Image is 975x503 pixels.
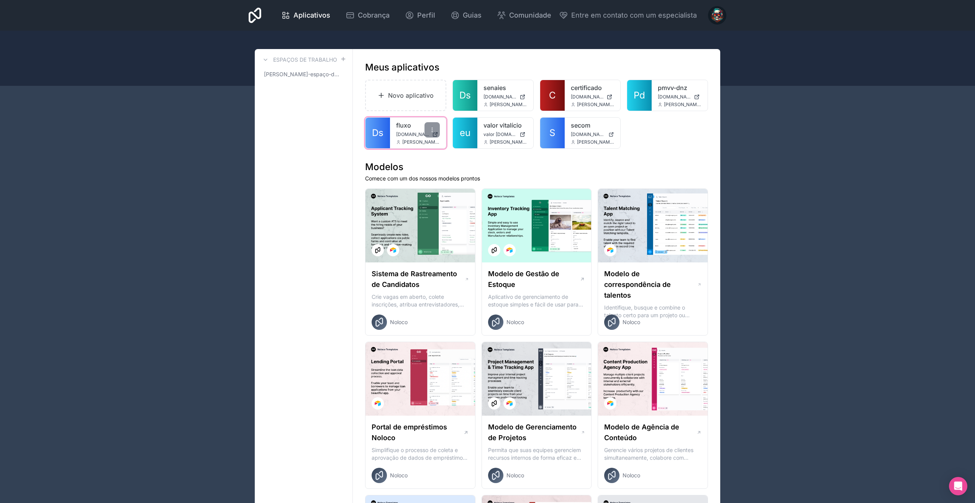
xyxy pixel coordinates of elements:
[396,121,440,130] a: fluxo
[444,7,488,24] a: Guias
[372,270,457,288] font: Sistema de Rastreamento de Candidatos
[365,161,403,172] font: Modelos
[488,447,581,476] font: Permita que suas equipes gerenciem recursos internos de forma eficaz e executem projetos de clien...
[375,400,381,406] img: Logotipo do Airtable
[604,304,699,334] font: Identifique, busque e combine o talento certo para um projeto ou posição em aberto com nosso mode...
[483,121,527,130] a: valor vitalício
[949,477,967,495] div: Abra o Intercom Messenger
[571,84,602,92] font: certificado
[488,423,577,442] font: Modelo de Gerenciamento de Projetos
[604,423,679,442] font: Modelo de Agência de Conteúdo
[483,131,533,137] font: valor [DOMAIN_NAME]
[460,127,470,138] font: eu
[571,11,697,19] font: Entre em contato com um especialista
[453,118,477,148] a: eu
[372,293,467,331] font: Crie vagas em aberto, colete inscrições, atribua entrevistadores, centralize o feedback dos candi...
[463,11,482,19] font: Guias
[396,131,433,137] font: [DOMAIN_NAME]
[658,94,695,100] font: [DOMAIN_NAME]
[417,11,435,19] font: Perfil
[540,118,565,148] a: S
[339,7,396,24] a: Cobrança
[275,7,336,24] a: Aplicativos
[571,131,608,137] font: [DOMAIN_NAME]
[390,472,408,478] font: Noloco
[483,84,506,92] font: senaies
[607,400,613,406] img: Logotipo do Airtable
[365,118,390,148] a: Ds
[453,80,477,111] a: Ds
[372,127,383,138] font: Ds
[483,94,521,100] font: [DOMAIN_NAME]
[658,83,701,92] a: pmvv-dnz
[571,94,614,100] a: [DOMAIN_NAME]
[623,472,640,478] font: Noloco
[490,139,605,145] font: [PERSON_NAME][EMAIL_ADDRESS][DOMAIN_NAME]
[399,7,441,24] a: Perfil
[623,319,640,325] font: Noloco
[506,472,524,478] font: Noloco
[634,90,645,101] font: Pd
[388,92,434,99] font: Novo aplicativo
[549,90,556,101] font: C
[658,84,687,92] font: pmvv-dnz
[488,293,583,323] font: Aplicativo de gerenciamento de estoque simples e fácil de usar para gerenciar seu estoque, pedido...
[264,71,361,77] font: [PERSON_NAME]-espaço-de-trabalho
[506,247,513,253] img: Logotipo do Airtable
[549,127,555,138] font: S
[506,319,524,325] font: Noloco
[402,139,517,145] font: [PERSON_NAME][EMAIL_ADDRESS][DOMAIN_NAME]
[372,447,467,476] font: Simplifique o processo de coleta e aprovação de dados de empréstimos com nosso modelo de Portal d...
[273,56,337,63] font: Espaços de trabalho
[571,121,614,130] a: secom
[459,90,471,101] font: Ds
[571,83,614,92] a: certificado
[483,83,527,92] a: senaies
[261,67,346,81] a: [PERSON_NAME]-espaço-de-trabalho
[365,175,480,182] font: Comece com um dos nossos modelos prontos
[509,11,551,19] font: Comunidade
[396,131,440,138] a: [DOMAIN_NAME]
[571,131,614,138] a: [DOMAIN_NAME]
[577,139,692,145] font: [PERSON_NAME][EMAIL_ADDRESS][DOMAIN_NAME]
[604,270,671,299] font: Modelo de correspondência de talentos
[365,62,439,73] font: Meus aplicativos
[559,10,697,21] button: Entre em contato com um especialista
[607,247,613,253] img: Logotipo do Airtable
[571,121,590,129] font: secom
[396,121,411,129] font: fluxo
[488,270,559,288] font: Modelo de Gestão de Estoque
[627,80,652,111] a: Pd
[571,94,608,100] font: [DOMAIN_NAME]
[293,11,330,19] font: Aplicativos
[483,131,527,138] a: valor [DOMAIN_NAME]
[491,7,557,24] a: Comunidade
[506,400,513,406] img: Logotipo do Airtable
[483,94,527,100] a: [DOMAIN_NAME]
[664,102,779,107] font: [PERSON_NAME][EMAIL_ADDRESS][DOMAIN_NAME]
[658,94,701,100] a: [DOMAIN_NAME]
[577,102,692,107] font: [PERSON_NAME][EMAIL_ADDRESS][DOMAIN_NAME]
[390,319,408,325] font: Noloco
[540,80,565,111] a: C
[372,423,447,442] font: Portal de empréstimos Noloco
[490,102,605,107] font: [PERSON_NAME][EMAIL_ADDRESS][DOMAIN_NAME]
[390,247,396,253] img: Logotipo do Airtable
[365,80,446,111] a: Novo aplicativo
[483,121,522,129] font: valor vitalício
[261,55,337,64] a: Espaços de trabalho
[358,11,390,19] font: Cobrança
